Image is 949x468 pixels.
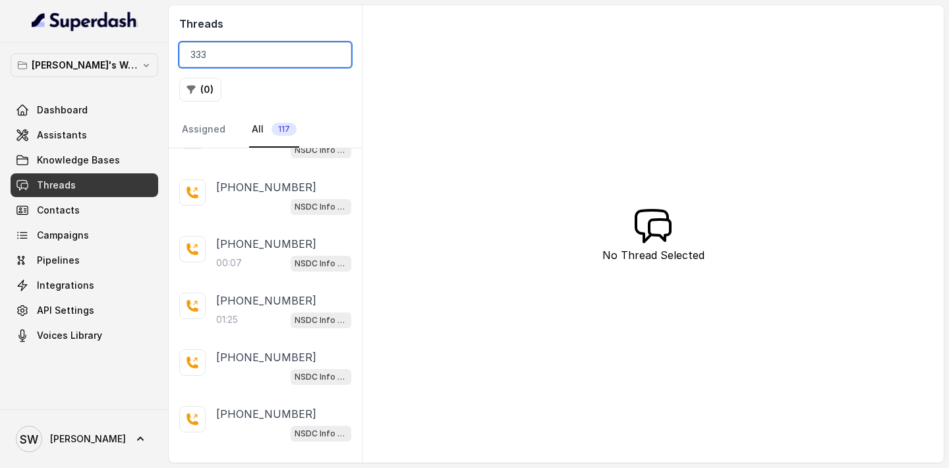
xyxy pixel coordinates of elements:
[11,198,158,222] a: Contacts
[11,274,158,297] a: Integrations
[295,314,347,327] p: NSDC Info collector
[295,370,347,384] p: NSDC Info collector
[179,112,351,148] nav: Tabs
[602,247,705,263] p: No Thread Selected
[37,103,88,117] span: Dashboard
[37,204,80,217] span: Contacts
[37,329,102,342] span: Voices Library
[272,123,297,136] span: 117
[216,179,316,195] p: [PHONE_NUMBER]
[37,279,94,292] span: Integrations
[11,324,158,347] a: Voices Library
[295,257,347,270] p: NSDC Info collector
[11,249,158,272] a: Pipelines
[11,421,158,457] a: [PERSON_NAME]
[295,144,347,157] p: NSDC Info collector
[11,123,158,147] a: Assistants
[216,256,242,270] p: 00:07
[32,11,138,32] img: light.svg
[216,349,316,365] p: [PHONE_NUMBER]
[11,98,158,122] a: Dashboard
[50,432,126,446] span: [PERSON_NAME]
[216,293,316,308] p: [PHONE_NUMBER]
[11,223,158,247] a: Campaigns
[249,112,299,148] a: All117
[37,154,120,167] span: Knowledge Bases
[37,229,89,242] span: Campaigns
[11,299,158,322] a: API Settings
[11,148,158,172] a: Knowledge Bases
[216,313,238,326] p: 01:25
[11,53,158,77] button: [PERSON_NAME]'s Workspace
[179,112,228,148] a: Assigned
[11,173,158,197] a: Threads
[179,78,221,102] button: (0)
[37,304,94,317] span: API Settings
[216,236,316,252] p: [PHONE_NUMBER]
[179,16,351,32] h2: Threads
[295,200,347,214] p: NSDC Info collector
[32,57,137,73] p: [PERSON_NAME]'s Workspace
[37,179,76,192] span: Threads
[216,406,316,422] p: [PHONE_NUMBER]
[37,254,80,267] span: Pipelines
[295,427,347,440] p: NSDC Info collector
[37,129,87,142] span: Assistants
[179,42,351,67] input: Search by Call ID or Phone Number
[20,432,38,446] text: SW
